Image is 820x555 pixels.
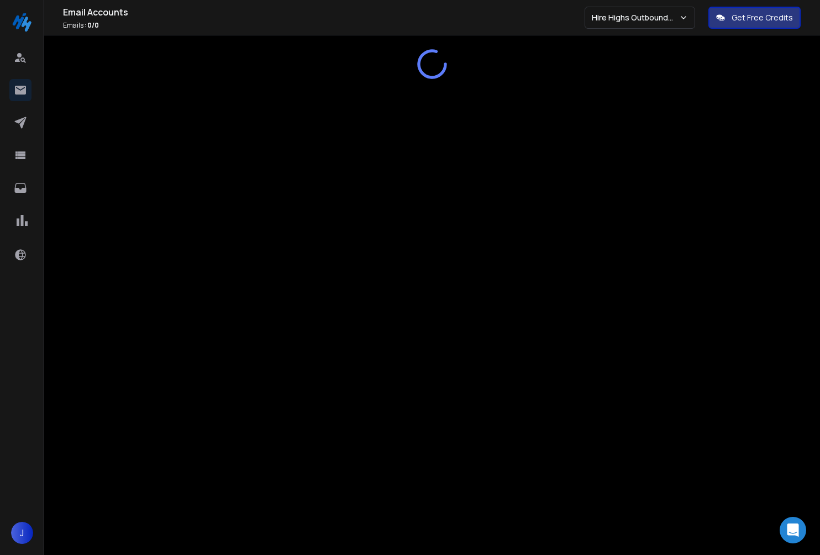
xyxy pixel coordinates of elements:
button: J [11,522,33,544]
h1: Email Accounts [63,6,585,19]
img: logo [11,11,33,33]
span: 0 / 0 [87,20,99,30]
p: Get Free Credits [732,12,793,23]
p: Hire Highs Outbound Engine [592,12,679,23]
div: Open Intercom Messenger [780,517,806,543]
button: Get Free Credits [708,7,801,29]
p: Emails : [63,21,585,30]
